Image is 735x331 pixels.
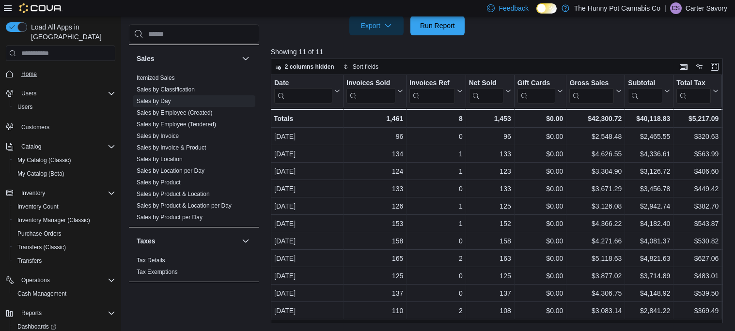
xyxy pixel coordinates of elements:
a: My Catalog (Classic) [14,154,75,166]
div: [DATE] [274,218,340,229]
div: $0.00 [517,131,563,142]
div: $2,465.55 [628,131,670,142]
div: 124 [346,165,403,177]
a: Home [17,68,41,80]
div: $5,217.09 [676,113,719,124]
a: Sales by Location [137,156,183,163]
div: Gross Sales [569,79,614,104]
div: $530.82 [676,235,719,247]
div: $3,083.14 [569,305,622,316]
span: Inventory Count [17,203,59,211]
div: Invoices Sold [346,79,395,104]
a: Transfers (Classic) [14,241,70,253]
span: Users [14,101,115,113]
div: 96 [469,131,511,142]
a: Sales by Product [137,179,181,186]
div: Taxes [129,255,259,282]
button: Total Tax [676,79,719,104]
button: Taxes [240,235,251,247]
div: 2 [409,305,462,316]
button: Reports [17,307,46,319]
button: Inventory [17,187,49,199]
span: Sales by Product [137,179,181,186]
div: 0 [409,287,462,299]
div: $3,126.72 [628,165,670,177]
span: Purchase Orders [14,228,115,240]
div: $563.99 [676,148,719,160]
div: $3,671.29 [569,183,622,195]
span: My Catalog (Classic) [17,156,71,164]
div: $3,126.08 [569,200,622,212]
span: Catalog [21,143,41,150]
span: Feedback [499,3,528,13]
a: Inventory Manager (Classic) [14,214,94,226]
button: Reports [2,306,119,320]
button: Gross Sales [569,79,622,104]
button: Users [10,100,119,114]
span: My Catalog (Beta) [17,170,64,178]
div: [DATE] [274,131,340,142]
div: $0.00 [517,183,563,195]
span: Sales by Invoice [137,132,179,140]
div: Invoices Ref [409,79,454,104]
div: [DATE] [274,200,340,212]
div: Invoices Sold [346,79,395,88]
div: 2 [409,253,462,264]
div: $4,148.92 [628,287,670,299]
a: Sales by Product & Location [137,191,210,197]
a: Sales by Day [137,98,171,105]
div: 137 [469,287,511,299]
div: $40,118.83 [628,113,670,124]
p: Carter Savory [686,2,727,14]
span: Cash Management [17,290,66,298]
button: Home [2,67,119,81]
div: 1,461 [346,113,403,124]
div: 108 [469,305,511,316]
span: My Catalog (Beta) [14,168,115,180]
span: Purchase Orders [17,230,62,238]
button: Date [274,79,340,104]
div: Date [274,79,332,104]
div: $4,271.66 [569,235,622,247]
div: $42,300.72 [569,113,622,124]
button: Display options [693,61,705,73]
div: Net Sold [469,79,503,88]
button: 2 columns hidden [271,61,338,73]
div: 152 [469,218,511,229]
a: Sales by Classification [137,86,195,93]
button: Purchase Orders [10,227,119,241]
div: 153 [346,218,403,229]
div: [DATE] [274,253,340,264]
span: Transfers [17,257,42,265]
span: Sales by Product per Day [137,213,203,221]
div: $0.00 [517,305,563,316]
span: Sales by Employee (Created) [137,109,213,117]
div: [DATE] [274,305,340,316]
span: Sort fields [353,63,378,71]
button: Users [2,87,119,100]
button: Invoices Sold [346,79,403,104]
span: Transfers [14,255,115,267]
a: Tax Exemptions [137,269,178,275]
div: $3,456.78 [628,183,670,195]
img: Cova [19,3,63,13]
a: Sales by Location per Day [137,167,204,174]
div: $0.00 [517,287,563,299]
a: Inventory Count [14,201,63,212]
div: 96 [346,131,403,142]
div: $5,118.63 [569,253,622,264]
div: 0 [409,183,462,195]
span: Home [17,68,115,80]
div: 133 [346,183,403,195]
div: $382.70 [676,200,719,212]
div: 0 [409,235,462,247]
span: 2 columns hidden [285,63,334,71]
a: Itemized Sales [137,75,175,81]
div: 158 [469,235,511,247]
div: Subtotal [628,79,662,104]
button: Operations [17,274,54,286]
div: 165 [346,253,403,264]
button: Inventory [2,186,119,200]
span: Sales by Day [137,97,171,105]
